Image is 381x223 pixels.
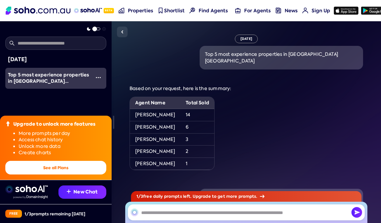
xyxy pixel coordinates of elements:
button: Send [351,207,362,218]
td: 14 [180,109,214,121]
button: See all Plans [5,161,106,174]
button: New Chat [58,185,106,199]
div: 1 / 3 prompts remaining [DATE] [25,211,85,217]
td: [PERSON_NAME] [130,121,180,133]
th: Agent Name [130,97,180,109]
img: More icon [96,75,101,80]
span: Find Agents [199,7,228,14]
img: sohoai logo [5,185,48,193]
img: Data provided by Domain Insight [13,195,48,199]
span: Top 5 most experience properties in [GEOGRAPHIC_DATA] [GEOGRAPHIC_DATA] [8,71,89,91]
img: sohoAI logo [74,8,102,13]
li: Unlock more data [19,143,106,150]
img: SohoAI logo black [131,208,139,216]
span: Shortlist [164,7,185,14]
div: [DATE] [235,35,258,43]
td: [PERSON_NAME] [130,146,180,158]
td: [PERSON_NAME] [130,133,180,146]
img: shortlist-nav icon [158,8,163,13]
span: Based on your request, here is the summary: [130,85,231,91]
li: Create charts [19,150,106,156]
div: Top 5 most experience properties in chatswood nsw [8,72,90,85]
img: Send icon [351,207,362,218]
img: Sidebar toggle icon [118,28,126,36]
li: Access chat history [19,137,106,143]
img: Find agents icon [189,8,195,13]
td: [PERSON_NAME] [130,158,180,170]
img: properties-nav icon [119,8,124,13]
td: 1 [180,158,214,170]
span: Properties [128,7,153,14]
td: 6 [180,121,214,133]
div: Top 5 most experience properties in [GEOGRAPHIC_DATA] [GEOGRAPHIC_DATA] [205,51,358,64]
img: app-store icon [334,7,358,15]
span: News [285,7,298,14]
li: More prompts per day [19,130,106,137]
img: Arrow icon [260,195,265,198]
div: Free [5,210,22,218]
a: Top 5 most experience properties in [GEOGRAPHIC_DATA] [GEOGRAPHIC_DATA] [5,68,90,89]
img: Soho Logo [6,7,70,15]
td: 2 [180,146,214,158]
div: 1 / 3 free daily prompts left. Upgrade to get more prompts. [131,191,361,202]
span: For Agents [244,7,271,14]
td: [PERSON_NAME] [130,109,180,121]
img: news-nav icon [276,8,281,13]
span: Sign Up [312,7,330,14]
img: for-agents-nav icon [235,8,241,13]
div: Upgrade to unlock more features [13,121,95,128]
span: Beta [104,8,114,13]
img: for-agents-nav icon [302,8,308,13]
img: Upgrade icon [5,121,11,126]
td: 3 [180,133,214,146]
img: Recommendation icon [67,189,71,193]
div: [DATE] [8,55,104,64]
th: Total Sold [180,97,214,109]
